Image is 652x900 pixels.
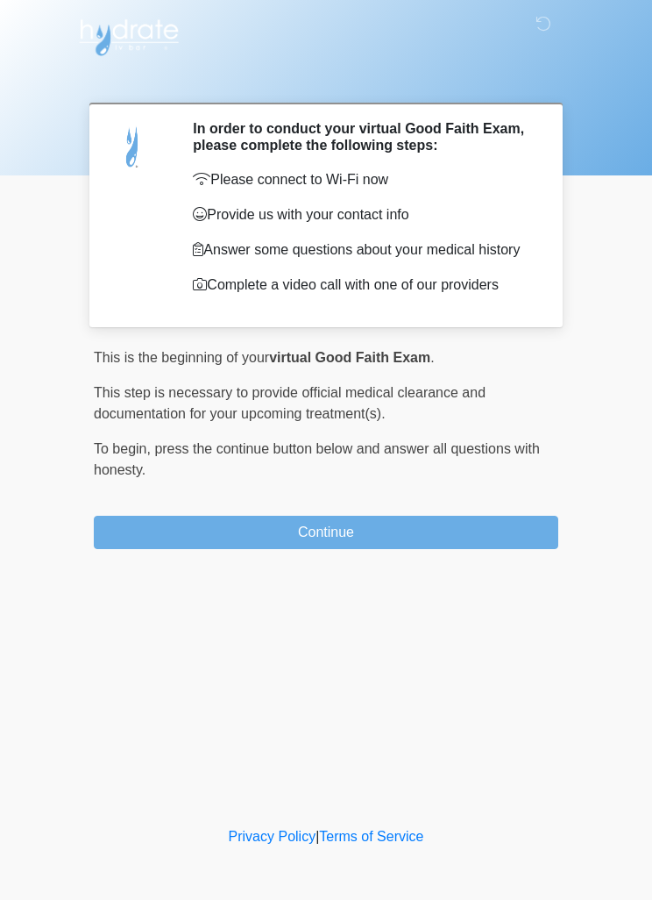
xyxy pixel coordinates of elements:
span: This is the beginning of your [94,350,269,365]
button: Continue [94,516,558,549]
h2: In order to conduct your virtual Good Faith Exam, please complete the following steps: [193,120,532,154]
span: To begin, [94,441,154,456]
p: Provide us with your contact info [193,204,532,225]
img: Hydrate IV Bar - Scottsdale Logo [76,13,181,57]
a: Privacy Policy [229,829,316,844]
span: press the continue button below and answer all questions with honesty. [94,441,540,477]
span: This step is necessary to provide official medical clearance and documentation for your upcoming ... [94,385,485,421]
h1: ‎ ‎ ‎ [81,63,571,96]
a: Terms of Service [319,829,423,844]
p: Answer some questions about your medical history [193,239,532,261]
p: Complete a video call with one of our providers [193,275,532,296]
a: | [315,829,319,844]
img: Agent Avatar [107,120,159,173]
span: . [430,350,434,365]
strong: virtual Good Faith Exam [269,350,430,365]
p: Please connect to Wi-Fi now [193,169,532,190]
